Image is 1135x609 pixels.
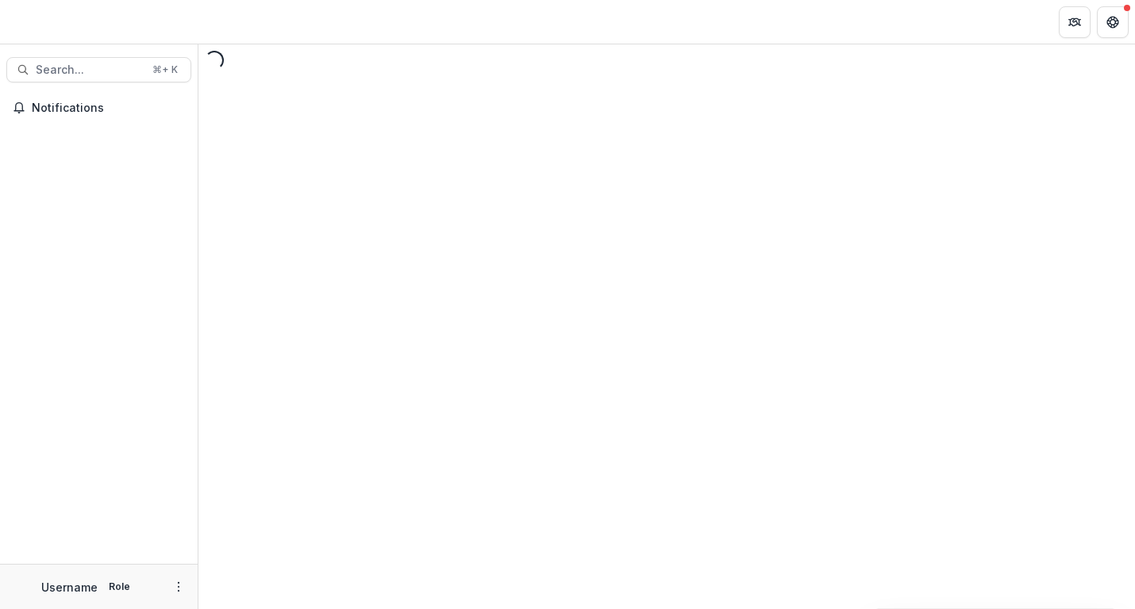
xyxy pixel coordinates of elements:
p: Role [104,580,135,594]
span: Notifications [32,101,185,115]
button: Get Help [1097,6,1129,38]
button: Notifications [6,95,191,121]
span: Search... [36,63,143,77]
div: ⌘ + K [149,61,181,79]
button: More [169,577,188,596]
p: Username [41,579,98,596]
button: Partners [1059,6,1091,38]
button: Search... [6,57,191,82]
